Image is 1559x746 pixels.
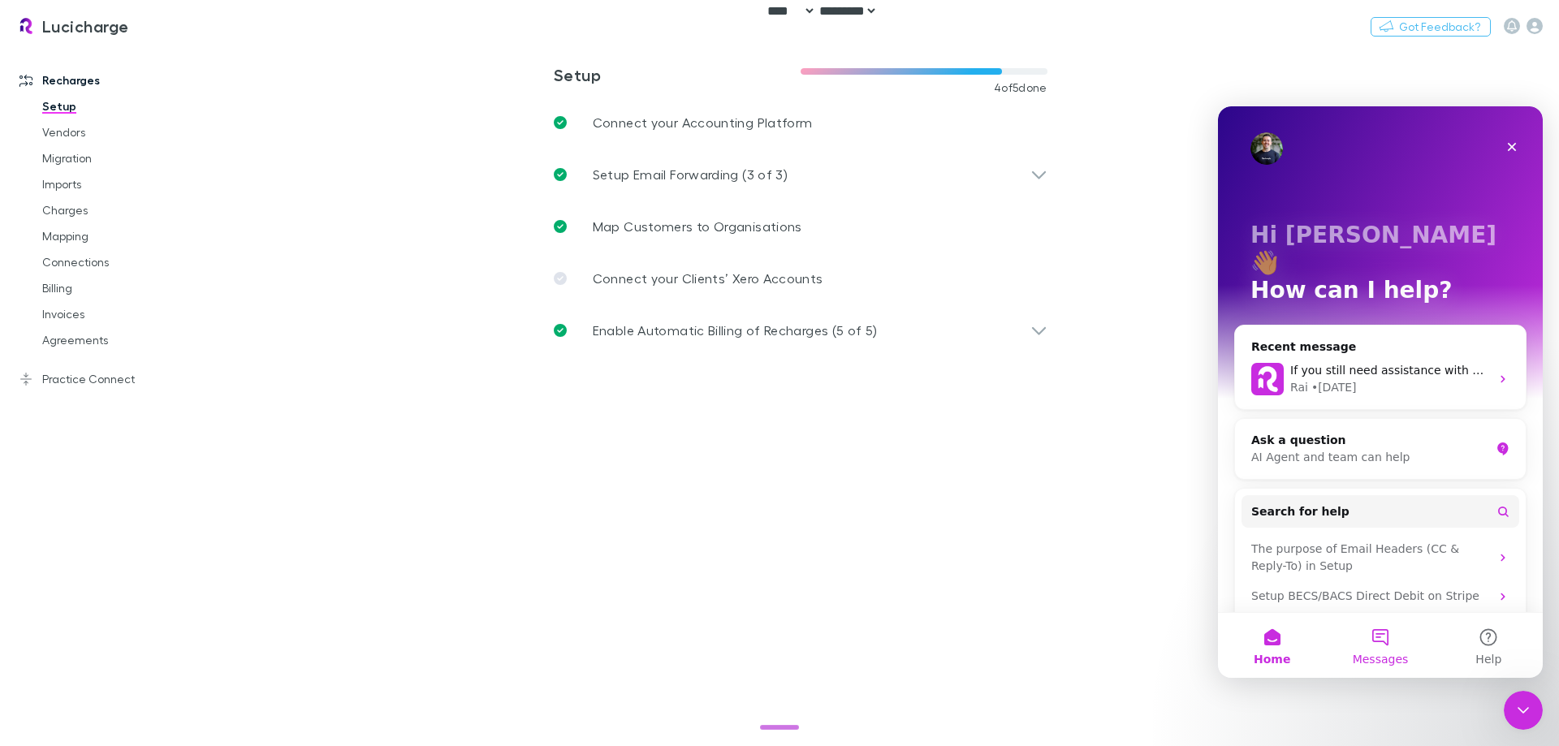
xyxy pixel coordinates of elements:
div: Setup BECS/BACS Direct Debit on Stripe [24,475,301,505]
a: Invoices [26,301,219,327]
p: Connect your Accounting Platform [593,113,813,132]
span: If you still need assistance with anything, please let me know. Would you like to provide more de... [72,257,865,270]
a: Mapping [26,223,219,249]
span: 4 of 5 done [994,81,1047,94]
iframe: Intercom live chat [1218,106,1543,678]
div: Rai [72,273,90,290]
div: The purpose of Email Headers (CC & Reply-To) in Setup [33,434,272,468]
a: Charges [26,197,219,223]
img: Lucicharge's Logo [16,16,36,36]
p: Setup Email Forwarding (3 of 3) [593,165,788,184]
button: Got Feedback? [1371,17,1491,37]
a: Vendors [26,119,219,145]
div: The purpose of Email Headers (CC & Reply-To) in Setup [24,428,301,475]
p: Enable Automatic Billing of Recharges (5 of 5) [593,321,878,340]
div: Setup BECS/BACS Direct Debit on Stripe [33,481,272,498]
iframe: Intercom live chat [1504,691,1543,730]
a: Migration [26,145,219,171]
span: Messages [135,547,191,558]
div: Setup Email Forwarding (3 of 3) [541,149,1060,201]
a: Imports [26,171,219,197]
a: Setup [26,93,219,119]
button: Help [217,507,325,571]
a: Recharges [3,67,219,93]
button: Search for help [24,389,301,421]
a: Practice Connect [3,366,219,392]
div: Enable Automatic Billing of Recharges (5 of 5) [541,304,1060,356]
a: Connect your Clients’ Xero Accounts [541,252,1060,304]
div: Ask a question [33,326,272,343]
h3: Lucicharge [42,16,129,36]
span: Home [36,547,72,558]
a: Lucicharge [6,6,139,45]
a: Billing [26,275,219,301]
a: Agreements [26,327,219,353]
p: Map Customers to Organisations [593,217,802,236]
div: • [DATE] [93,273,139,290]
a: Connections [26,249,219,275]
div: Close [279,26,309,55]
div: Ask a questionAI Agent and team can help [16,312,309,373]
span: Search for help [33,397,132,414]
a: Connect your Accounting Platform [541,97,1060,149]
span: Help [257,547,283,558]
button: Messages [108,507,216,571]
a: Map Customers to Organisations [541,201,1060,252]
div: AI Agent and team can help [33,343,272,360]
h3: Setup [554,65,801,84]
p: Connect your Clients’ Xero Accounts [593,269,823,288]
